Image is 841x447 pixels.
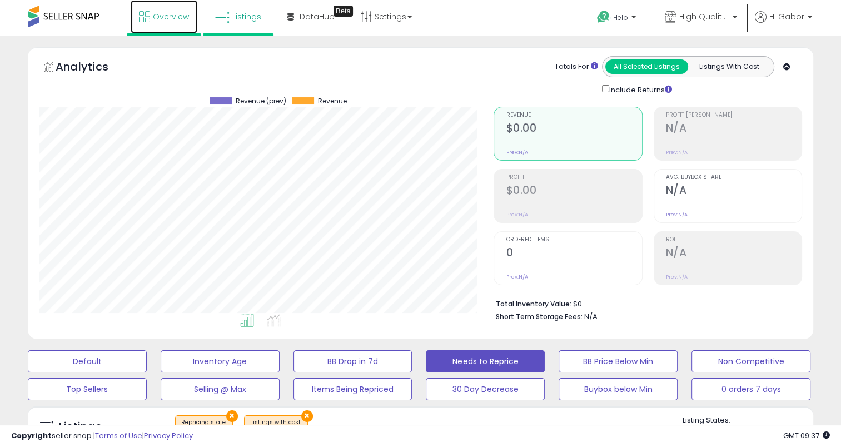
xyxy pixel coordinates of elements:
h2: 0 [506,246,641,261]
h2: N/A [666,122,802,137]
span: Listings with cost : [250,418,302,435]
h2: $0.00 [506,184,641,199]
button: 0 orders 7 days [691,378,810,400]
small: Prev: N/A [506,274,528,280]
i: Get Help [596,10,610,24]
span: 2025-09-18 09:37 GMT [783,430,830,441]
button: Items Being Repriced [293,378,412,400]
h5: Analytics [56,59,130,77]
button: Buybox below Min [559,378,678,400]
small: Prev: N/A [666,274,688,280]
span: Overview [153,11,189,22]
span: N/A [584,311,597,322]
h2: N/A [666,184,802,199]
h2: $0.00 [506,122,641,137]
span: Profit [506,175,641,181]
strong: Copyright [11,430,52,441]
button: Top Sellers [28,378,147,400]
button: BB Drop in 7d [293,350,412,372]
span: Listings [232,11,261,22]
span: Revenue [506,112,641,118]
div: Tooltip anchor [334,6,353,17]
div: seller snap | | [11,431,193,441]
span: Revenue [318,97,347,105]
small: Prev: N/A [506,149,528,156]
span: High Quality Good Prices [679,11,729,22]
span: Avg. Buybox Share [666,175,802,181]
span: Repricing state : [181,418,227,435]
a: Hi Gabor [755,11,812,36]
span: Ordered Items [506,237,641,243]
a: Help [588,2,647,36]
b: Short Term Storage Fees: [495,312,582,321]
button: Default [28,350,147,372]
button: Listings With Cost [688,59,770,74]
button: 30 Day Decrease [426,378,545,400]
a: Terms of Use [95,430,142,441]
div: Include Returns [594,83,685,96]
div: Totals For [555,62,598,72]
span: Hi Gabor [769,11,804,22]
button: × [226,410,238,422]
span: Revenue (prev) [236,97,286,105]
span: DataHub [300,11,335,22]
span: Profit [PERSON_NAME] [666,112,802,118]
button: Selling @ Max [161,378,280,400]
h2: N/A [666,246,802,261]
h5: Listings [59,419,102,435]
li: $0 [495,296,794,310]
button: Non Competitive [691,350,810,372]
p: Listing States: [683,415,813,426]
b: Total Inventory Value: [495,299,571,309]
button: BB Price Below Min [559,350,678,372]
a: Privacy Policy [144,430,193,441]
button: Inventory Age [161,350,280,372]
button: Needs to Reprice [426,350,545,372]
span: Help [613,13,628,22]
small: Prev: N/A [506,211,528,218]
span: ROI [666,237,802,243]
small: Prev: N/A [666,211,688,218]
small: Prev: N/A [666,149,688,156]
button: All Selected Listings [605,59,688,74]
button: × [301,410,313,422]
